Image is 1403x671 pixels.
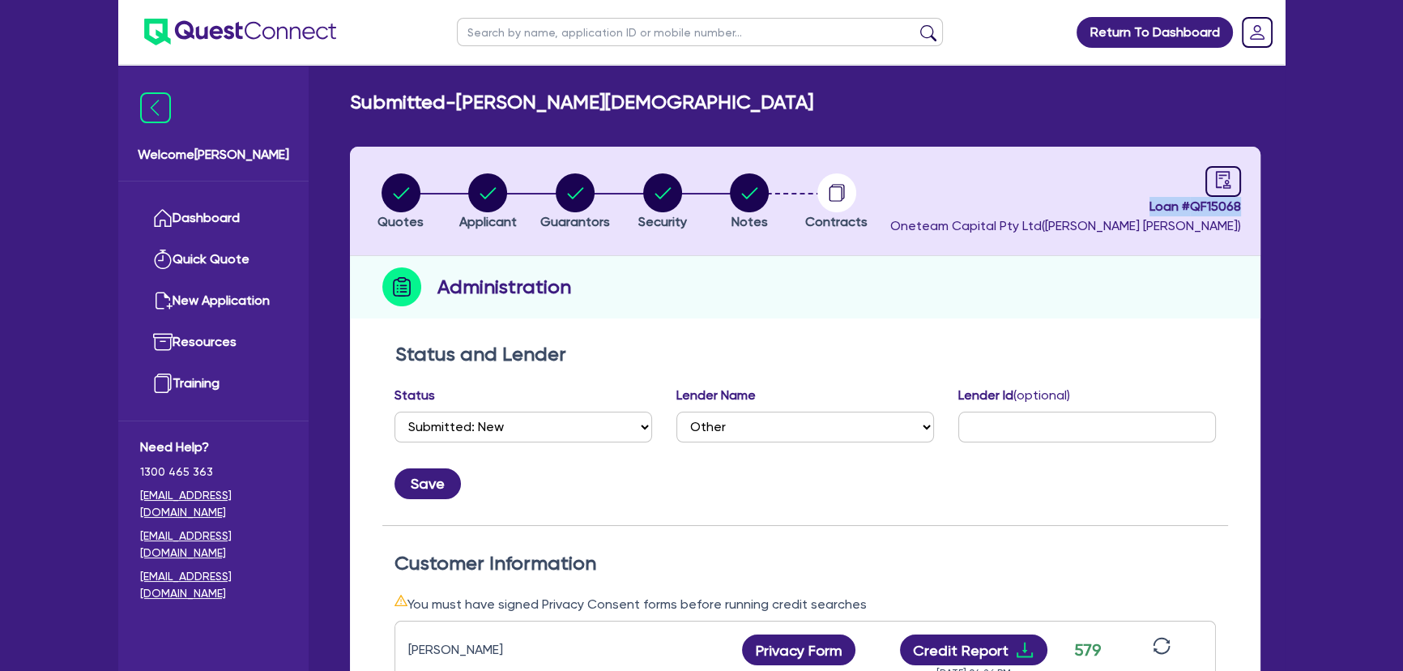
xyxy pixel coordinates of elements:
[138,145,289,165] span: Welcome [PERSON_NAME]
[140,280,287,322] a: New Application
[377,173,424,233] button: Quotes
[140,438,287,457] span: Need Help?
[540,214,610,229] span: Guarantors
[1148,636,1175,665] button: sync
[140,363,287,404] a: Training
[805,214,868,229] span: Contracts
[457,18,943,46] input: Search by name, application ID or mobile number...
[1015,640,1034,660] span: download
[1068,638,1108,662] div: 579
[153,291,173,310] img: new-application
[1236,11,1278,53] a: Dropdown toggle
[140,568,287,602] a: [EMAIL_ADDRESS][DOMAIN_NAME]
[394,594,1216,614] div: You must have signed Privacy Consent forms before running credit searches
[140,464,287,481] span: 1300 465 363
[638,214,687,229] span: Security
[676,386,756,405] label: Lender Name
[437,272,571,301] h2: Administration
[890,218,1241,233] span: Oneteam Capital Pty Ltd ( [PERSON_NAME] [PERSON_NAME] )
[153,250,173,269] img: quick-quote
[140,239,287,280] a: Quick Quote
[638,173,688,233] button: Security
[731,214,768,229] span: Notes
[153,332,173,352] img: resources
[394,386,435,405] label: Status
[140,487,287,521] a: [EMAIL_ADDRESS][DOMAIN_NAME]
[140,322,287,363] a: Resources
[350,91,813,114] h2: Submitted - [PERSON_NAME][DEMOGRAPHIC_DATA]
[1205,166,1241,197] a: audit
[539,173,611,233] button: Guarantors
[804,173,868,233] button: Contracts
[742,635,855,665] button: Privacy Form
[459,214,517,229] span: Applicant
[140,92,171,123] img: icon-menu-close
[890,197,1241,216] span: Loan # QF15068
[1077,17,1233,48] a: Return To Dashboard
[394,594,407,607] span: warning
[900,635,1048,665] button: Credit Reportdownload
[1013,387,1070,403] span: (optional)
[394,552,1216,575] h2: Customer Information
[144,19,336,45] img: quest-connect-logo-blue
[958,386,1070,405] label: Lender Id
[395,343,1215,366] h2: Status and Lender
[1214,171,1232,189] span: audit
[140,528,287,562] a: [EMAIL_ADDRESS][DOMAIN_NAME]
[729,173,770,233] button: Notes
[382,267,421,306] img: step-icon
[1153,637,1171,655] span: sync
[394,468,461,499] button: Save
[153,374,173,393] img: training
[458,173,518,233] button: Applicant
[377,214,424,229] span: Quotes
[140,198,287,239] a: Dashboard
[408,640,611,660] div: [PERSON_NAME]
